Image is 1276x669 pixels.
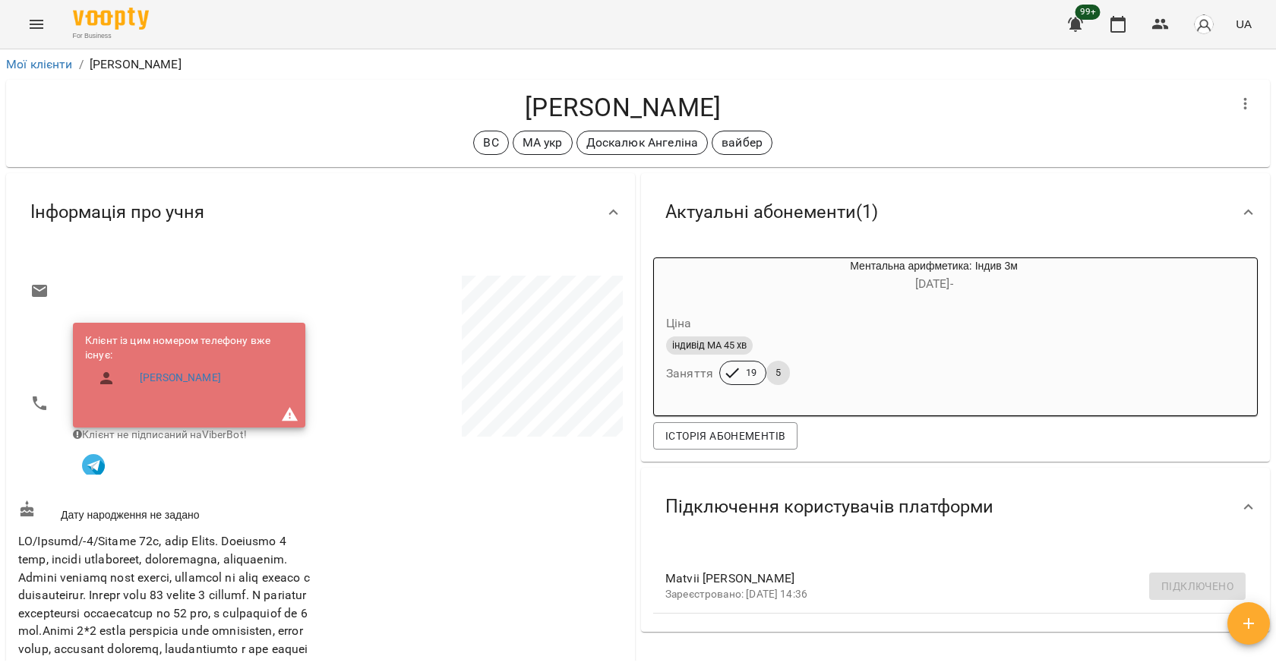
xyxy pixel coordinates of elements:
[766,366,790,380] span: 5
[1236,16,1252,32] span: UA
[6,55,1270,74] nav: breadcrumb
[1230,10,1258,38] button: UA
[6,173,635,251] div: Інформація про учня
[665,587,1221,602] p: Зареєстровано: [DATE] 14:36
[82,454,105,477] img: Telegram
[483,134,498,152] p: ВС
[653,422,797,450] button: Історія абонементів
[90,55,182,74] p: [PERSON_NAME]
[73,428,247,440] span: Клієнт не підписаний на ViberBot!
[6,57,73,71] a: Мої клієнти
[30,200,204,224] span: Інформація про учня
[140,371,221,386] a: [PERSON_NAME]
[73,443,114,484] button: Клієнт підписаний на VooptyBot
[73,31,149,41] span: For Business
[665,427,785,445] span: Історія абонементів
[737,366,766,380] span: 19
[513,131,573,155] div: МА укр
[666,363,713,384] h6: Заняття
[641,468,1270,546] div: Підключення користувачів платформи
[665,495,993,519] span: Підключення користувачів платформи
[666,339,753,352] span: індивід МА 45 хв
[523,134,563,152] p: МА укр
[722,134,763,152] p: вайбер
[576,131,709,155] div: Доскалюк Ангеліна
[18,92,1227,123] h4: [PERSON_NAME]
[641,173,1270,251] div: Актуальні абонементи(1)
[727,258,1141,295] div: Ментальна арифметика: Індив 3м
[654,258,727,295] div: Ментальна арифметика: Індив 3м
[79,55,84,74] li: /
[1075,5,1101,20] span: 99+
[1193,14,1214,35] img: avatar_s.png
[665,570,1221,588] span: Matvii [PERSON_NAME]
[586,134,699,152] p: Доскалюк Ангеліна
[712,131,772,155] div: вайбер
[73,8,149,30] img: Voopty Logo
[85,333,293,399] ul: Клієнт із цим номером телефону вже існує:
[665,200,878,224] span: Актуальні абонементи ( 1 )
[666,313,692,334] h6: Ціна
[18,6,55,43] button: Menu
[915,276,953,291] span: [DATE] -
[473,131,508,155] div: ВС
[15,497,321,525] div: Дату народження не задано
[654,258,1141,403] button: Ментальна арифметика: Індив 3м[DATE]- Цінаіндивід МА 45 хвЗаняття195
